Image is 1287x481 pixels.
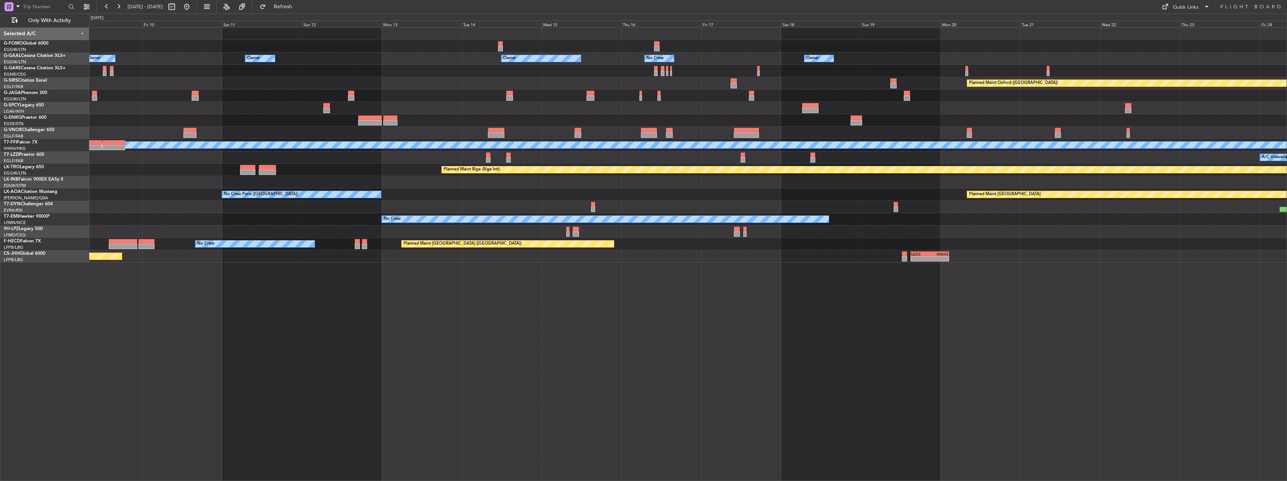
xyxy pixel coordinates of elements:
[384,214,401,225] div: No Crew
[969,189,1041,200] div: Planned Maint [GEOGRAPHIC_DATA]
[4,251,20,256] span: CS-JHH
[4,78,47,83] a: G-SIRSCitation Excel
[4,214,18,219] span: T7-EMI
[4,54,66,58] a: G-GAALCessna Citation XLS+
[127,3,163,10] span: [DATE] - [DATE]
[4,59,26,65] a: EGGW/LTN
[222,21,302,27] div: Sat 11
[4,140,37,145] a: T7-FFIFalcon 7X
[1100,21,1180,27] div: Wed 22
[197,238,214,249] div: No Crew
[4,239,20,243] span: F-HECD
[19,18,79,23] span: Only With Activity
[4,183,26,188] a: EDLW/DTM
[4,115,46,120] a: G-ENRGPraetor 600
[142,21,222,27] div: Fri 10
[4,177,18,182] span: LX-INB
[4,152,44,157] a: T7-LZZIPraetor 600
[503,53,516,64] div: Owner
[4,140,17,145] span: T7-FFI
[4,158,23,164] a: EGLF/FAB
[861,21,940,27] div: Sun 19
[4,195,48,201] a: [PERSON_NAME]/QSA
[4,84,23,90] a: EGLF/FAB
[4,47,26,52] a: EGGW/LTN
[4,165,20,169] span: LX-TRO
[403,238,522,249] div: Planned Maint [GEOGRAPHIC_DATA] ([GEOGRAPHIC_DATA])
[4,177,63,182] a: LX-INBFalcon 900EX EASy II
[4,72,26,77] a: EGNR/CEG
[1158,1,1213,13] button: Quick Links
[701,21,781,27] div: Fri 17
[4,146,26,151] a: VHHH/HKG
[247,53,260,64] div: Owner
[940,21,1020,27] div: Mon 20
[382,21,462,27] div: Mon 13
[930,257,948,261] div: -
[4,190,21,194] span: LX-AOA
[462,21,541,27] div: Tue 14
[4,41,48,46] a: G-FOMOGlobal 6000
[4,128,22,132] span: G-VNOR
[4,165,44,169] a: LX-TROLegacy 650
[4,220,26,226] a: LFMN/NCE
[930,252,948,256] div: KNUQ
[4,78,18,83] span: G-SIRS
[4,232,25,238] a: LFMD/CEQ
[62,21,142,27] div: Thu 9
[4,245,23,250] a: LFPB/LBG
[4,115,21,120] span: G-ENRG
[911,257,930,261] div: -
[4,227,43,231] a: 9H-LPZLegacy 500
[1020,21,1100,27] div: Tue 21
[621,21,701,27] div: Thu 16
[4,103,20,108] span: G-SPCY
[4,103,44,108] a: G-SPCYLegacy 650
[4,152,19,157] span: T7-LZZI
[806,53,819,64] div: Owner
[4,128,54,132] a: G-VNORChallenger 650
[911,252,930,256] div: LEZG
[4,66,21,70] span: G-GARE
[781,21,861,27] div: Sat 18
[4,133,23,139] a: EGLF/FAB
[4,96,26,102] a: EGGW/LTN
[4,91,47,95] a: G-JAGAPhenom 300
[646,53,664,64] div: No Crew
[23,1,66,12] input: Trip Number
[4,41,23,46] span: G-FOMO
[8,15,81,27] button: Only With Activity
[224,189,298,200] div: No Crew Paris ([GEOGRAPHIC_DATA])
[4,251,45,256] a: CS-JHHGlobal 6000
[4,257,23,263] a: LFPB/LBG
[4,66,66,70] a: G-GARECessna Citation XLS+
[256,1,301,13] button: Refresh
[4,170,26,176] a: EGGW/LTN
[1180,21,1260,27] div: Thu 23
[267,4,299,9] span: Refresh
[4,227,19,231] span: 9H-LPZ
[4,121,24,127] a: EGSS/STN
[4,208,22,213] a: EVRA/RIX
[969,78,1058,89] div: Planned Maint Oxford ([GEOGRAPHIC_DATA])
[444,164,500,175] div: Planned Maint Riga (Riga Intl)
[4,91,21,95] span: G-JAGA
[4,109,24,114] a: LGAV/ATH
[4,202,21,206] span: T7-DYN
[541,21,621,27] div: Wed 15
[4,239,41,243] a: F-HECDFalcon 7X
[1173,4,1198,11] div: Quick Links
[4,190,57,194] a: LX-AOACitation Mustang
[4,214,49,219] a: T7-EMIHawker 900XP
[4,202,53,206] a: T7-DYNChallenger 604
[4,54,21,58] span: G-GAAL
[91,15,103,21] div: [DATE]
[302,21,382,27] div: Sun 12
[88,53,100,64] div: Owner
